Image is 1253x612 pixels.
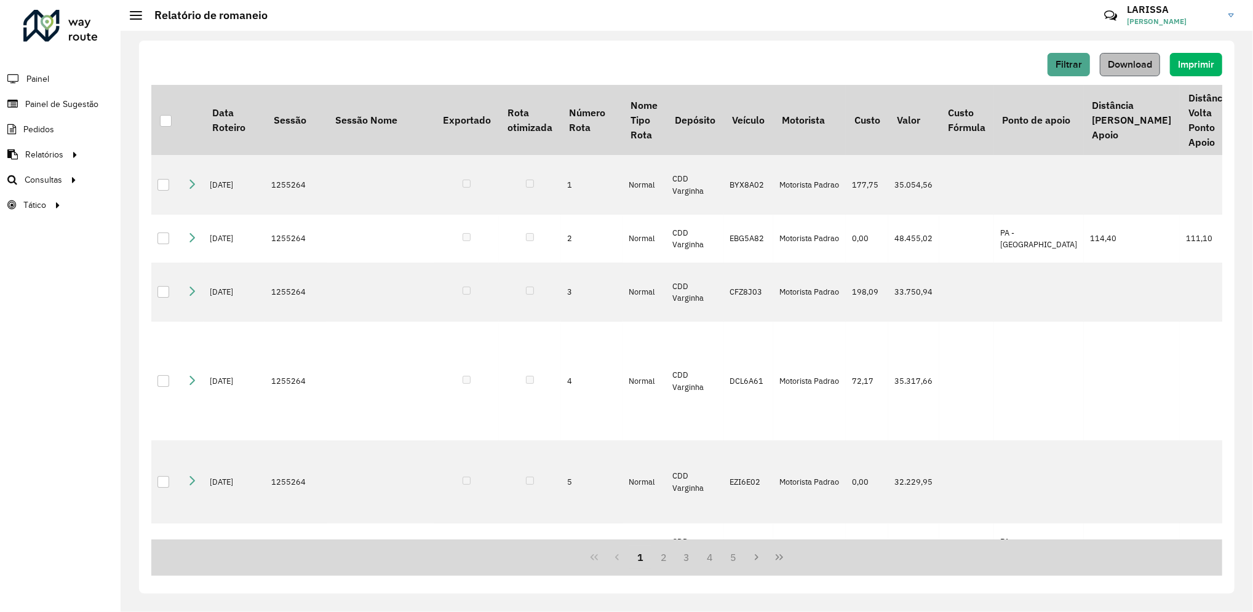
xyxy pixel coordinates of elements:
td: CDD Varginha [666,263,723,322]
th: Sessão [265,85,327,155]
button: Next Page [745,546,768,569]
th: Ponto de apoio [994,85,1084,155]
td: CDD Varginha [666,322,723,440]
td: Normal [623,155,666,215]
td: 0,00 [846,440,888,523]
td: 1255264 [265,322,327,440]
th: Distância Volta Ponto Apoio [1180,85,1238,155]
td: 32.229,95 [888,440,939,523]
td: Motorista Padrao [773,263,846,322]
th: Número Rota [561,85,623,155]
td: BYX8A02 [724,155,773,215]
th: Rota otimizada [499,85,560,155]
th: Custo Fórmula [939,85,993,155]
a: Contato Rápido [1097,2,1124,29]
td: 1255264 [265,440,327,523]
td: 1255264 [265,155,327,215]
td: 1 [561,155,623,215]
span: Painel [26,73,49,85]
td: EZI6E02 [724,440,773,523]
td: [DATE] [204,215,265,263]
th: Exportado [434,85,499,155]
td: 198,09 [846,263,888,322]
td: RFM8J03 [724,523,773,571]
button: 5 [722,546,745,569]
td: CDD Varginha [666,215,723,263]
td: Motorista Padrao [773,215,846,263]
td: 1255264 [265,263,327,322]
button: Download [1100,53,1160,76]
h3: LARISSA [1127,4,1219,15]
th: Nome Tipo Rota [623,85,666,155]
th: Depósito [666,85,723,155]
td: 3 [561,263,623,322]
td: DCL6A61 [724,322,773,440]
td: Motorista Padrao [773,523,846,571]
td: 1255264 [265,523,327,571]
td: Motorista Padrao [773,322,846,440]
td: 114,40 [1084,215,1180,263]
td: 2 [561,215,623,263]
button: 3 [675,546,699,569]
td: Normal [623,523,666,571]
span: [PERSON_NAME] [1127,16,1219,27]
td: 35.317,66 [888,322,939,440]
td: [DATE] [204,155,265,215]
td: 6 [561,523,623,571]
span: Imprimir [1178,59,1214,70]
span: Consultas [25,173,62,186]
td: 48.455,02 [888,215,939,263]
h2: Relatório de romaneio [142,9,268,22]
td: 194,59 [846,523,888,571]
button: 1 [629,546,652,569]
td: EBG5A82 [724,215,773,263]
td: Normal [623,263,666,322]
td: PA - [GEOGRAPHIC_DATA] [994,523,1084,571]
td: 4 [561,322,623,440]
th: Veículo [724,85,773,155]
button: 4 [698,546,722,569]
td: 0,00 [846,215,888,263]
td: Normal [623,215,666,263]
td: PA - [GEOGRAPHIC_DATA] [994,215,1084,263]
td: CDD Varginha [666,440,723,523]
td: 1255264 [265,215,327,263]
button: Last Page [768,546,791,569]
td: 35.054,56 [888,155,939,215]
td: 111,10 [1180,215,1238,263]
button: Imprimir [1170,53,1222,76]
span: Tático [23,199,46,212]
td: Normal [623,440,666,523]
td: 21.778,00 [888,523,939,571]
th: Data Roteiro [204,85,265,155]
td: 177,75 [846,155,888,215]
td: 111,10 [1180,523,1238,571]
span: Filtrar [1056,59,1082,70]
td: 33.750,94 [888,263,939,322]
td: 72,17 [846,322,888,440]
td: [DATE] [204,263,265,322]
td: CDD Varginha [666,523,723,571]
td: CFZ8J03 [724,263,773,322]
td: Motorista Padrao [773,155,846,215]
td: Motorista Padrao [773,440,846,523]
td: [DATE] [204,523,265,571]
td: Normal [623,322,666,440]
th: Distância [PERSON_NAME] Apoio [1084,85,1180,155]
th: Sessão Nome [327,85,434,155]
span: Painel de Sugestão [25,98,98,111]
button: Filtrar [1048,53,1090,76]
td: CDD Varginha [666,155,723,215]
button: 2 [652,546,675,569]
td: 5 [561,440,623,523]
th: Motorista [773,85,846,155]
span: Pedidos [23,123,54,136]
th: Valor [888,85,939,155]
td: [DATE] [204,440,265,523]
span: Relatórios [25,148,63,161]
td: 114,40 [1084,523,1180,571]
th: Custo [846,85,888,155]
td: [DATE] [204,322,265,440]
span: Download [1108,59,1152,70]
